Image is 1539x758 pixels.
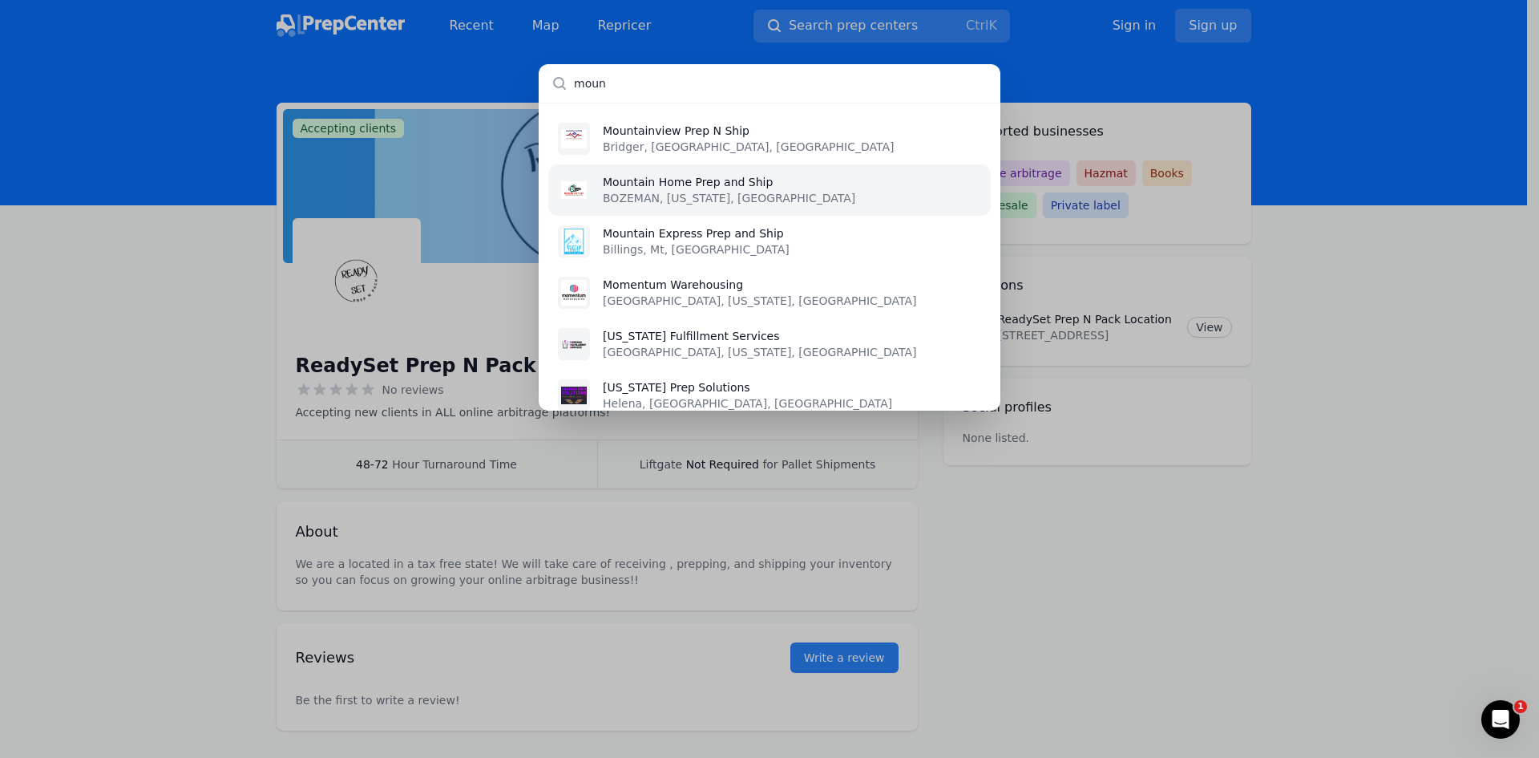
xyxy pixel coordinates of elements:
p: Helena, [GEOGRAPHIC_DATA], [GEOGRAPHIC_DATA] [603,395,892,411]
p: Bridger, [GEOGRAPHIC_DATA], [GEOGRAPHIC_DATA] [603,139,895,155]
img: Mountain Home Prep and Ship [561,177,587,203]
img: Momentum Warehousing [561,280,587,306]
p: [GEOGRAPHIC_DATA], [US_STATE], [GEOGRAPHIC_DATA] [603,344,916,360]
p: Mountain Home Prep and Ship [603,174,855,190]
img: Mountainview Prep N Ship [561,126,587,152]
span: 1 [1514,700,1527,713]
p: BOZEMAN, [US_STATE], [GEOGRAPHIC_DATA] [603,190,855,206]
p: Mountain Express Prep and Ship [603,225,790,241]
img: Montana Prep Solutions [561,383,587,408]
p: Billings, Mt, [GEOGRAPHIC_DATA] [603,241,790,257]
p: [US_STATE] Fulfillment Services [603,328,916,344]
img: Montana Fulfillment Services [561,331,587,357]
p: Mountainview Prep N Ship [603,123,895,139]
input: Search prep centers... [539,64,1000,103]
p: [GEOGRAPHIC_DATA], [US_STATE], [GEOGRAPHIC_DATA] [603,293,916,309]
p: Momentum Warehousing [603,277,916,293]
p: [US_STATE] Prep Solutions [603,379,892,395]
iframe: Intercom live chat [1481,700,1520,739]
img: Mountain Express Prep and Ship [561,229,587,254]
